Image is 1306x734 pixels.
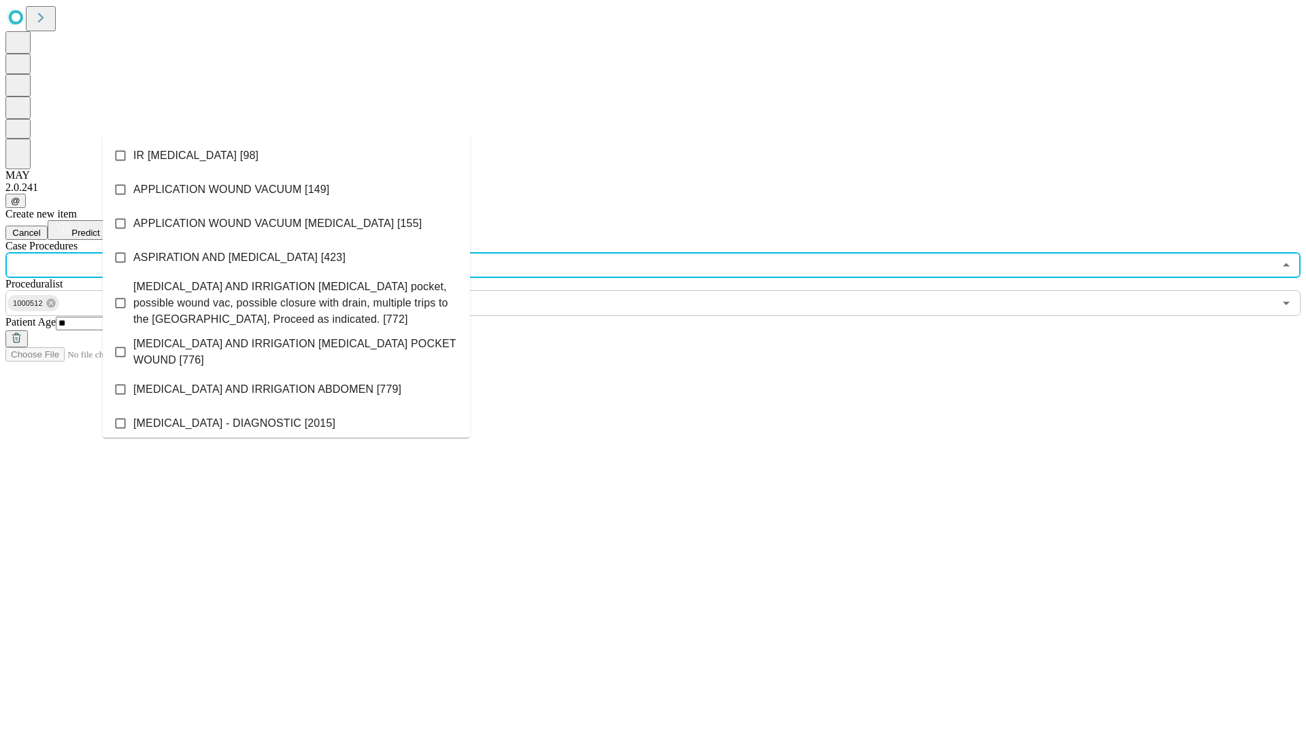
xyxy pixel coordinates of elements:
span: [MEDICAL_DATA] AND IRRIGATION [MEDICAL_DATA] POCKET WOUND [776] [133,336,459,368]
span: Predict [71,228,99,238]
div: 1000512 [7,295,59,311]
span: @ [11,196,20,206]
span: 1000512 [7,296,48,311]
span: Cancel [12,228,41,238]
button: Close [1277,256,1296,275]
span: [MEDICAL_DATA] - DIAGNOSTIC [2015] [133,415,335,432]
span: IR [MEDICAL_DATA] [98] [133,147,258,164]
span: APPLICATION WOUND VACUUM [MEDICAL_DATA] [155] [133,215,422,232]
span: Patient Age [5,316,56,328]
span: Create new item [5,208,77,220]
span: [MEDICAL_DATA] AND IRRIGATION ABDOMEN [779] [133,381,401,398]
span: Proceduralist [5,278,63,290]
button: Predict [48,220,110,240]
span: [MEDICAL_DATA] AND IRRIGATION [MEDICAL_DATA] pocket, possible wound vac, possible closure with dr... [133,279,459,328]
span: ASPIRATION AND [MEDICAL_DATA] [423] [133,249,346,266]
span: Scheduled Procedure [5,240,78,251]
button: @ [5,194,26,208]
div: 2.0.241 [5,181,1301,194]
button: Open [1277,294,1296,313]
div: MAY [5,169,1301,181]
button: Cancel [5,226,48,240]
span: APPLICATION WOUND VACUUM [149] [133,181,329,198]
